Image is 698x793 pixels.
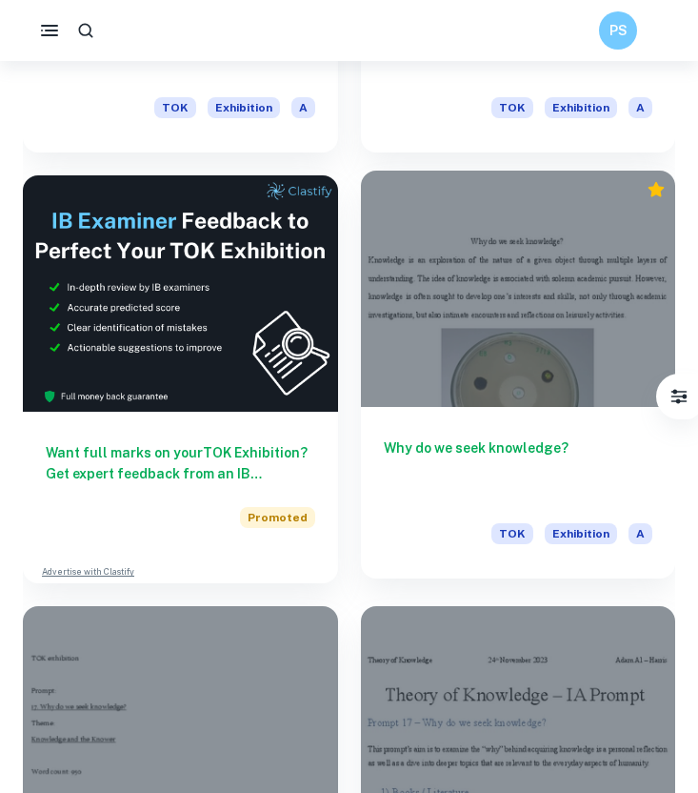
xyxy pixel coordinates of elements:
a: Want full marks on yourTOK Exhibition? Get expert feedback from an IB examiner!PromotedAdvertise ... [23,175,338,583]
h6: Want full marks on your TOK Exhibition ? Get expert feedback from an IB examiner! [46,442,315,484]
span: TOK [154,97,196,118]
span: A [291,97,315,118]
img: Thumbnail [23,175,338,412]
h6: Why do we seek knowledge? [384,437,653,500]
button: PS [599,11,637,50]
h6: PS [608,20,629,41]
button: Filter [660,377,698,416]
span: TOK [491,97,533,118]
a: Advertise with Clastify [42,565,134,579]
span: Promoted [240,507,315,528]
span: A [628,523,652,544]
span: Exhibition [208,97,280,118]
span: TOK [491,523,533,544]
div: Premium [647,180,666,199]
a: Why do we seek knowledge?TOKExhibitionA [361,175,676,583]
span: A [628,97,652,118]
span: Exhibition [545,97,617,118]
span: Exhibition [545,523,617,544]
